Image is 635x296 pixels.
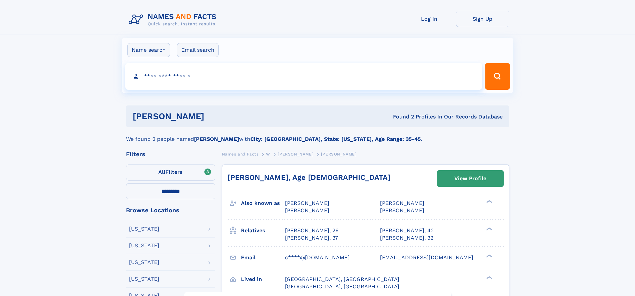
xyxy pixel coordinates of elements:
[485,275,493,280] div: ❯
[485,63,510,90] button: Search Button
[126,11,222,29] img: Logo Names and Facts
[485,254,493,258] div: ❯
[241,198,285,209] h3: Also known as
[250,136,421,142] b: City: [GEOGRAPHIC_DATA], State: [US_STATE], Age Range: 35-45
[285,227,339,234] a: [PERSON_NAME], 26
[285,234,338,242] a: [PERSON_NAME], 37
[454,171,486,186] div: View Profile
[241,274,285,285] h3: Lived in
[380,234,433,242] a: [PERSON_NAME], 32
[126,151,215,157] div: Filters
[285,283,399,290] span: [GEOGRAPHIC_DATA], [GEOGRAPHIC_DATA]
[278,152,313,157] span: [PERSON_NAME]
[380,254,473,261] span: [EMAIL_ADDRESS][DOMAIN_NAME]
[228,173,390,182] a: [PERSON_NAME], Age [DEMOGRAPHIC_DATA]
[127,43,170,57] label: Name search
[125,63,482,90] input: search input
[380,207,424,214] span: [PERSON_NAME]
[126,165,215,181] label: Filters
[285,276,399,282] span: [GEOGRAPHIC_DATA], [GEOGRAPHIC_DATA]
[241,225,285,236] h3: Relatives
[456,11,509,27] a: Sign Up
[177,43,219,57] label: Email search
[299,113,503,120] div: Found 2 Profiles In Our Records Database
[278,150,313,158] a: [PERSON_NAME]
[485,200,493,204] div: ❯
[129,243,159,248] div: [US_STATE]
[380,227,434,234] a: [PERSON_NAME], 42
[485,227,493,231] div: ❯
[158,169,165,175] span: All
[222,150,259,158] a: Names and Facts
[285,207,329,214] span: [PERSON_NAME]
[321,152,357,157] span: [PERSON_NAME]
[266,152,270,157] span: W
[129,226,159,232] div: [US_STATE]
[403,11,456,27] a: Log In
[129,260,159,265] div: [US_STATE]
[194,136,239,142] b: [PERSON_NAME]
[437,171,503,187] a: View Profile
[129,276,159,282] div: [US_STATE]
[266,150,270,158] a: W
[126,207,215,213] div: Browse Locations
[241,252,285,263] h3: Email
[133,112,299,120] h1: [PERSON_NAME]
[126,127,509,143] div: We found 2 people named with .
[380,200,424,206] span: [PERSON_NAME]
[285,200,329,206] span: [PERSON_NAME]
